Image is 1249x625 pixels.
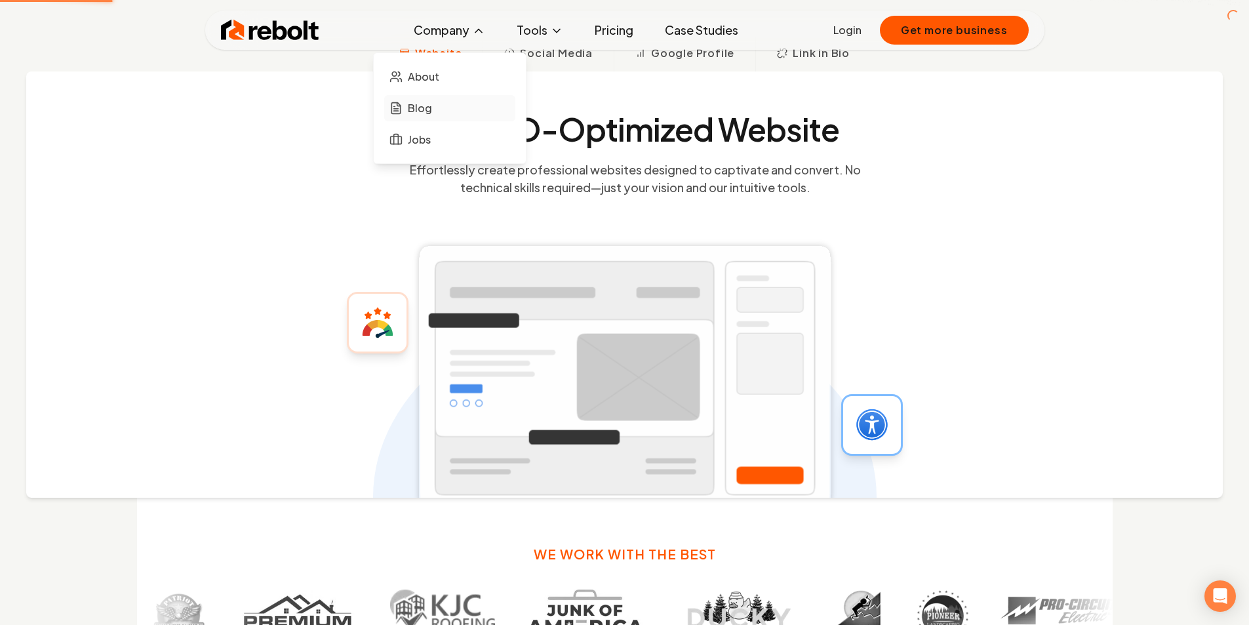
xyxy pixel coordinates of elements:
button: Link in Bio [755,37,871,71]
button: Company [403,17,496,43]
span: Google Profile [651,45,734,61]
button: Get more business [880,16,1029,45]
button: Google Profile [614,37,755,71]
span: Social Media [520,45,593,61]
span: Jobs [408,132,431,148]
a: Pricing [584,17,644,43]
a: About [384,64,515,90]
span: About [408,69,439,85]
span: Link in Bio [793,45,850,61]
a: Login [833,22,862,38]
h4: SEO-Optimized Website [475,113,840,145]
h3: We work with the best [534,545,716,563]
img: Rebolt Logo [221,17,319,43]
a: Jobs [384,127,515,153]
button: Social Media [483,37,614,71]
a: Case Studies [654,17,749,43]
div: Open Intercom Messenger [1204,580,1236,612]
span: Blog [408,100,432,116]
a: Blog [384,95,515,121]
button: Tools [506,17,574,43]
